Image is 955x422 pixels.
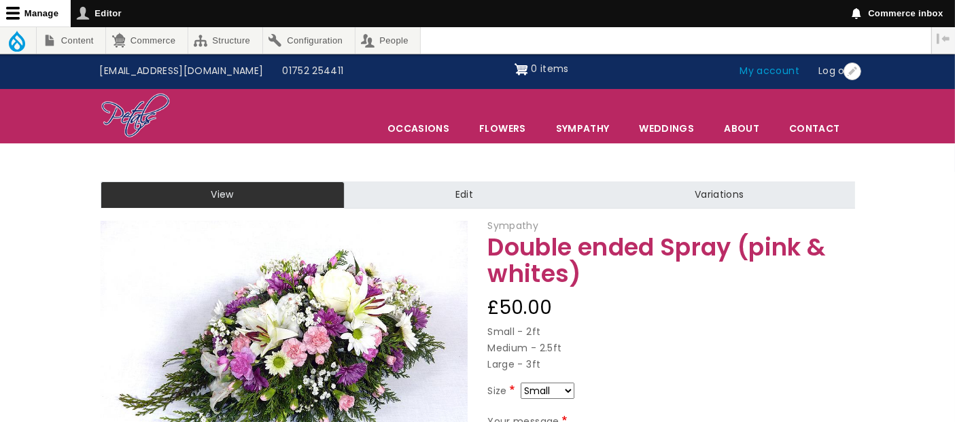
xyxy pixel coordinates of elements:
button: Open User account menu configuration options [844,63,861,80]
nav: Tabs [90,181,865,209]
h1: Double ended Spray (pink & whites) [488,234,855,287]
a: Flowers [465,114,540,143]
a: Commerce [106,27,187,54]
a: Edit [345,181,584,209]
a: About [710,114,774,143]
span: Sympathy [488,219,539,232]
a: My account [731,58,810,84]
span: Weddings [625,114,708,143]
a: People [355,27,421,54]
a: Contact [775,114,854,143]
a: Log out [809,58,865,84]
span: Occasions [373,114,464,143]
a: 01752 254411 [273,58,353,84]
p: Small - 2ft Medium - 2.5ft Large - 3ft [488,324,855,373]
div: £50.00 [488,292,855,324]
span: 0 items [531,62,568,75]
img: Home [101,92,171,140]
a: [EMAIL_ADDRESS][DOMAIN_NAME] [90,58,273,84]
a: Shopping cart 0 items [515,58,569,80]
img: Shopping cart [515,58,528,80]
a: Structure [188,27,262,54]
a: View [101,181,345,209]
a: Sympathy [542,114,624,143]
a: Variations [584,181,854,209]
label: Size [488,383,518,400]
a: Configuration [263,27,355,54]
button: Vertical orientation [932,27,955,50]
a: Content [37,27,105,54]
